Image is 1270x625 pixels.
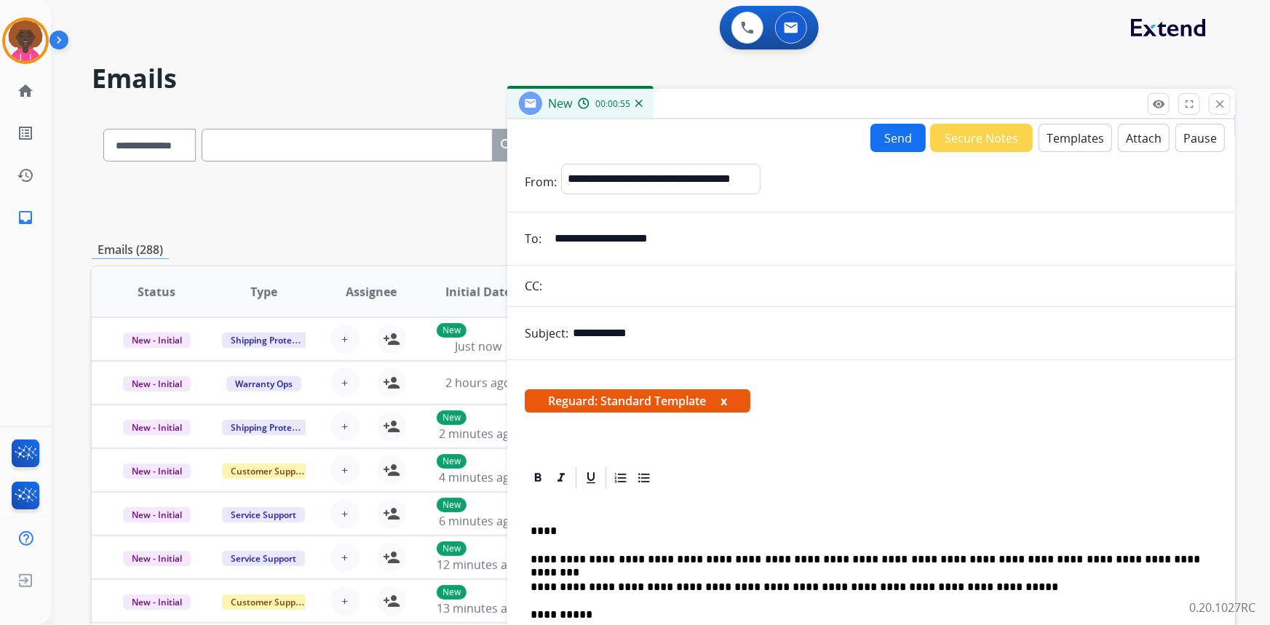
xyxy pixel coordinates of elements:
mat-icon: person_add [383,505,400,522]
mat-icon: person_add [383,330,400,348]
span: Customer Support [222,463,317,479]
span: 12 minutes ago [437,557,521,573]
button: + [330,455,360,485]
span: + [341,461,348,479]
button: Attach [1118,124,1170,152]
button: + [330,586,360,616]
span: Initial Date [445,283,511,300]
span: 6 minutes ago [439,513,517,529]
p: New [437,498,467,512]
span: + [341,418,348,435]
div: Bullet List [633,467,655,489]
span: New - Initial [123,420,191,435]
div: Bold [527,467,549,489]
span: + [341,374,348,391]
span: Reguard: Standard Template [525,389,750,413]
span: Customer Support [222,594,317,610]
mat-icon: list_alt [17,124,34,142]
mat-icon: person_add [383,592,400,610]
mat-icon: history [17,167,34,184]
p: New [437,410,467,425]
span: Service Support [222,551,305,566]
span: Shipping Protection [222,420,322,435]
div: Italic [550,467,572,489]
span: New - Initial [123,507,191,522]
button: Send [870,124,926,152]
span: Just now [455,338,501,354]
button: Templates [1039,124,1112,152]
mat-icon: home [17,82,34,100]
span: Service Support [222,507,305,522]
span: Shipping Protection [222,333,322,348]
button: + [330,412,360,441]
span: New - Initial [123,333,191,348]
span: New - Initial [123,463,191,479]
span: Type [250,283,277,300]
span: 4 minutes ago [439,469,517,485]
mat-icon: inbox [17,209,34,226]
p: New [437,323,467,338]
p: Subject: [525,325,568,342]
mat-icon: person_add [383,461,400,479]
button: + [330,543,360,572]
mat-icon: person_add [383,418,400,435]
div: Underline [580,467,602,489]
button: Secure Notes [930,124,1033,152]
p: 0.20.1027RC [1189,599,1255,616]
button: + [330,325,360,354]
span: New [548,95,572,111]
span: + [341,505,348,522]
mat-icon: remove_red_eye [1152,97,1165,111]
p: Emails (288) [92,241,169,259]
div: Ordered List [610,467,632,489]
mat-icon: fullscreen [1183,97,1196,111]
mat-icon: person_add [383,374,400,391]
span: 13 minutes ago [437,600,521,616]
h2: Emails [92,64,1235,93]
span: New - Initial [123,594,191,610]
span: New - Initial [123,376,191,391]
p: CC: [525,277,542,295]
span: New - Initial [123,551,191,566]
span: Warranty Ops [226,376,301,391]
p: New [437,454,467,469]
button: + [330,368,360,397]
mat-icon: person_add [383,549,400,566]
button: Pause [1175,124,1225,152]
p: To: [525,230,541,247]
button: x [721,392,727,410]
span: + [341,592,348,610]
p: New [437,541,467,556]
p: New [437,585,467,600]
span: + [341,330,348,348]
span: Assignee [346,283,397,300]
span: 2 hours ago [445,375,511,391]
span: 2 minutes ago [439,426,517,442]
p: From: [525,173,557,191]
span: Status [138,283,175,300]
button: + [330,499,360,528]
img: avatar [5,20,46,61]
mat-icon: search [499,137,516,154]
span: + [341,549,348,566]
span: 00:00:55 [595,98,630,110]
mat-icon: close [1213,97,1226,111]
